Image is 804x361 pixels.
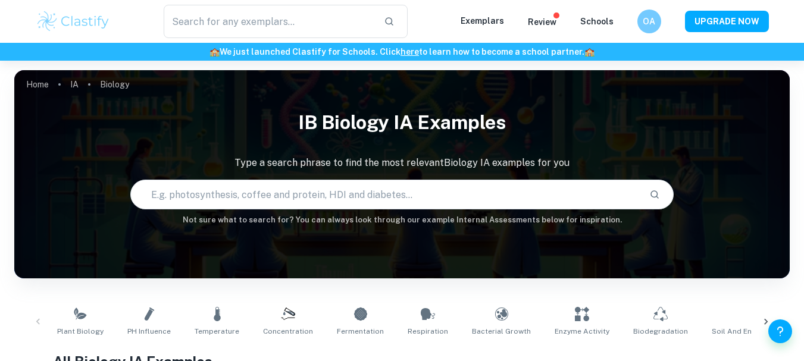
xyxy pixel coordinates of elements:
[637,10,661,33] button: OA
[645,184,665,205] button: Search
[768,319,792,343] button: Help and Feedback
[555,326,609,337] span: Enzyme Activity
[100,78,129,91] p: Biology
[633,326,688,337] span: Biodegradation
[584,47,595,56] span: 🏫
[580,17,614,26] a: Schools
[164,5,375,38] input: Search for any exemplars...
[57,326,104,337] span: Plant Biology
[472,326,531,337] span: Bacterial Growth
[642,15,656,28] h6: OA
[14,214,790,226] h6: Not sure what to search for? You can always look through our example Internal Assessments below f...
[36,10,111,33] img: Clastify logo
[195,326,239,337] span: Temperature
[14,103,790,142] h1: IB Biology IA examples
[26,76,49,93] a: Home
[337,326,384,337] span: Fermentation
[263,326,313,337] span: Concentration
[461,14,504,27] p: Exemplars
[528,15,556,29] p: Review
[131,178,639,211] input: E.g. photosynthesis, coffee and protein, HDI and diabetes...
[209,47,220,56] span: 🏫
[2,45,802,58] h6: We just launched Clastify for Schools. Click to learn how to become a school partner.
[401,47,419,56] a: here
[70,76,79,93] a: IA
[685,11,769,32] button: UPGRADE NOW
[408,326,448,337] span: Respiration
[14,156,790,170] p: Type a search phrase to find the most relevant Biology IA examples for you
[127,326,171,337] span: pH Influence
